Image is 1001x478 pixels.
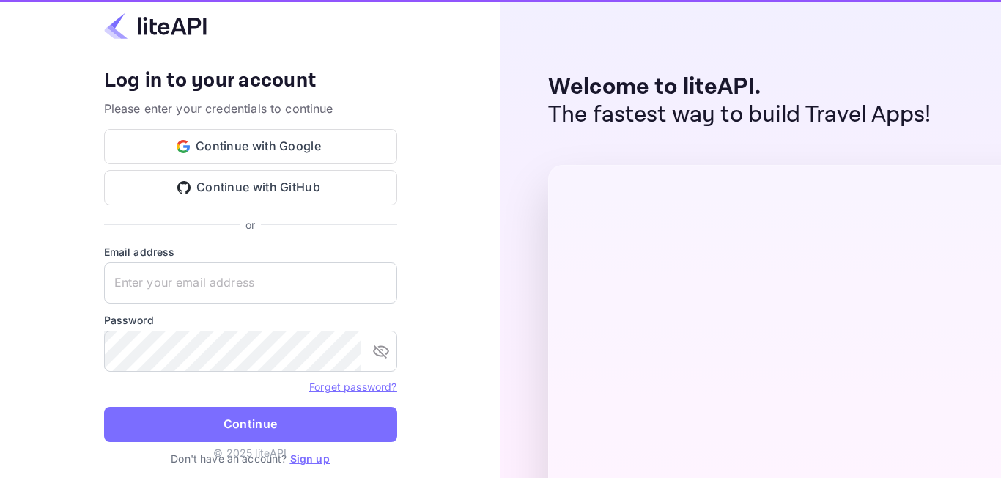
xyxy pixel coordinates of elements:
h4: Log in to your account [104,68,397,94]
p: Please enter your credentials to continue [104,100,397,117]
label: Password [104,312,397,328]
input: Enter your email address [104,262,397,304]
label: Email address [104,244,397,260]
p: or [245,217,255,232]
button: toggle password visibility [366,337,396,366]
a: Forget password? [309,379,396,394]
p: The fastest way to build Travel Apps! [548,101,931,129]
p: Welcome to liteAPI. [548,73,931,101]
img: liteapi [104,12,207,40]
button: Continue with Google [104,129,397,164]
a: Sign up [290,452,330,465]
button: Continue with GitHub [104,170,397,205]
p: Don't have an account? [104,451,397,466]
button: Continue [104,407,397,442]
a: Forget password? [309,380,396,393]
p: © 2025 liteAPI [213,445,287,460]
